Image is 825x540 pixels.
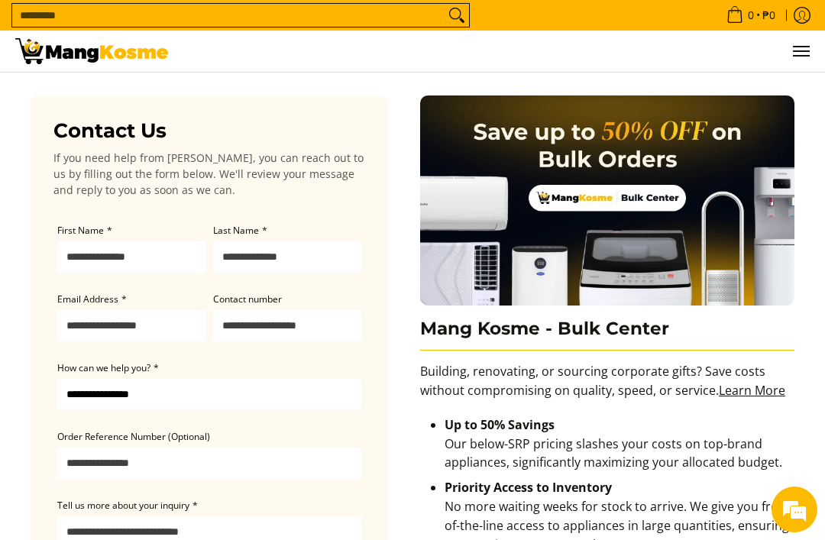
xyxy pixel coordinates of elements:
[57,224,104,237] span: First Name
[251,8,287,44] div: Minimize live chat window
[57,430,210,443] span: Order Reference Number (Optional)
[420,318,794,351] h3: Mang Kosme - Bulk Center
[57,361,150,374] span: How can we help you?
[445,416,794,478] li: Our below-SRP pricing slashes your costs on top-brand appliances, significantly maximizing your a...
[445,479,612,496] strong: Priority Access to Inventory
[420,362,794,416] p: Building, renovating, or sourcing corporate gifts? Save costs without compromising on quality, sp...
[213,224,259,237] span: Last Name
[15,38,168,64] img: Contact Us Today! l Mang Kosme - Home Appliance Warehouse Sale
[719,382,785,399] a: Learn More
[57,499,189,512] span: Tell us more about your inquiry
[53,118,365,144] h3: Contact Us
[57,293,118,306] span: Email Address
[791,31,810,72] button: Menu
[760,10,778,21] span: ₱0
[183,31,810,72] ul: Customer Navigation
[8,370,291,423] textarea: Type your message and hit 'Enter'
[746,10,756,21] span: 0
[445,4,469,27] button: Search
[89,169,211,323] span: We're online!
[722,7,780,24] span: •
[183,31,810,72] nav: Main Menu
[79,86,257,105] div: Chat with us now
[445,416,555,433] strong: Up to 50% Savings
[53,150,365,198] p: If you need help from [PERSON_NAME], you can reach out to us by filling out the form below. We'll...
[213,293,282,306] span: Contact number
